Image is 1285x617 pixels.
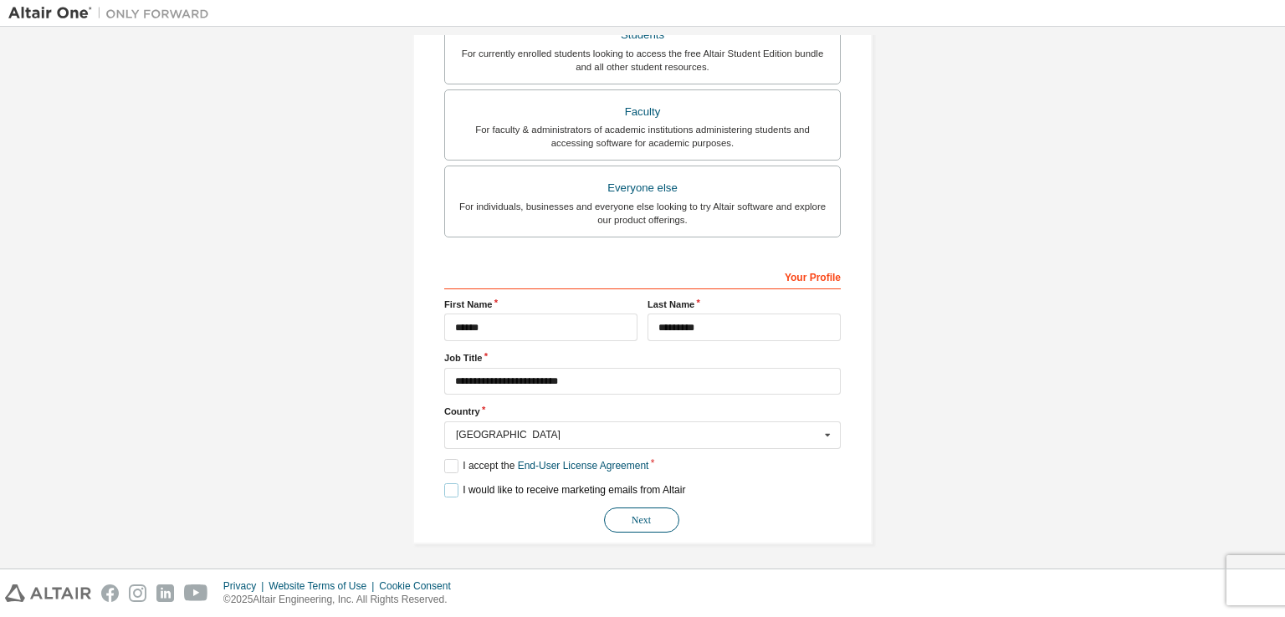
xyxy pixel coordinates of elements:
[5,584,91,602] img: altair_logo.svg
[455,176,830,200] div: Everyone else
[269,579,379,593] div: Website Terms of Use
[444,298,637,311] label: First Name
[455,200,830,227] div: For individuals, businesses and everyone else looking to try Altair software and explore our prod...
[518,460,649,472] a: End-User License Agreement
[455,100,830,124] div: Faculty
[444,405,841,418] label: Country
[456,430,820,440] div: [GEOGRAPHIC_DATA]
[648,298,841,311] label: Last Name
[184,584,208,602] img: youtube.svg
[223,593,461,607] p: © 2025 Altair Engineering, Inc. All Rights Reserved.
[129,584,146,602] img: instagram.svg
[604,507,679,533] button: Next
[455,123,830,150] div: For faculty & administrators of academic institutions administering students and accessing softwa...
[444,459,648,473] label: I accept the
[8,5,218,22] img: Altair One
[444,483,685,497] label: I would like to receive marketing emails from Altair
[101,584,119,602] img: facebook.svg
[379,579,460,593] div: Cookie Consent
[444,263,841,289] div: Your Profile
[223,579,269,593] div: Privacy
[444,351,841,365] label: Job Title
[455,23,830,47] div: Students
[156,584,174,602] img: linkedin.svg
[455,47,830,74] div: For currently enrolled students looking to access the free Altair Student Edition bundle and all ...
